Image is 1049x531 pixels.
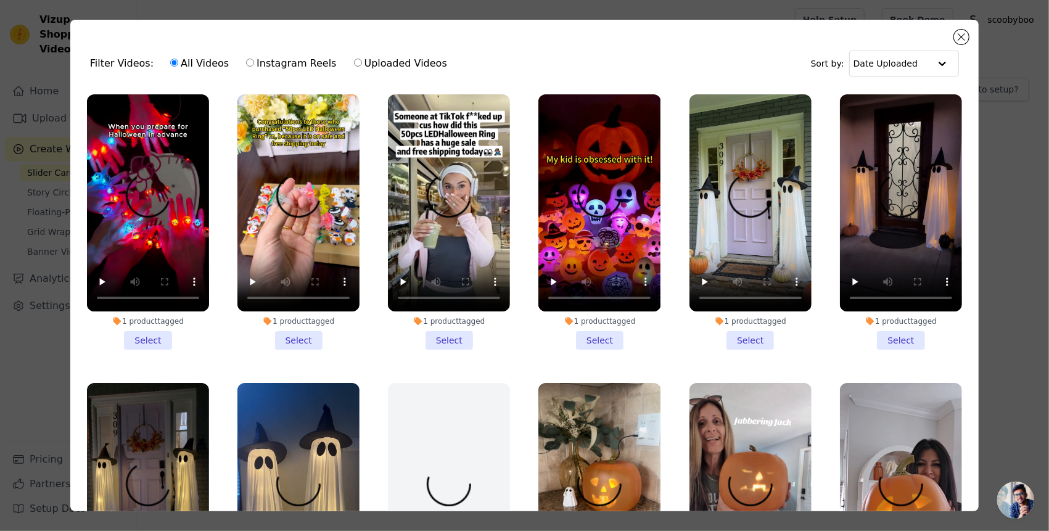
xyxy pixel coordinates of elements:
div: Filter Videos: [90,49,454,78]
div: 1 product tagged [840,316,962,326]
div: 1 product tagged [237,316,360,326]
label: All Videos [170,56,229,72]
button: Close modal [954,30,969,44]
div: 1 product tagged [689,316,812,326]
div: Sort by: [811,51,960,76]
div: 1 product tagged [538,316,660,326]
div: 1 product tagged [388,316,510,326]
label: Uploaded Videos [353,56,448,72]
div: 1 product tagged [87,316,209,326]
div: Açık sohbet [997,482,1034,519]
label: Instagram Reels [245,56,337,72]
